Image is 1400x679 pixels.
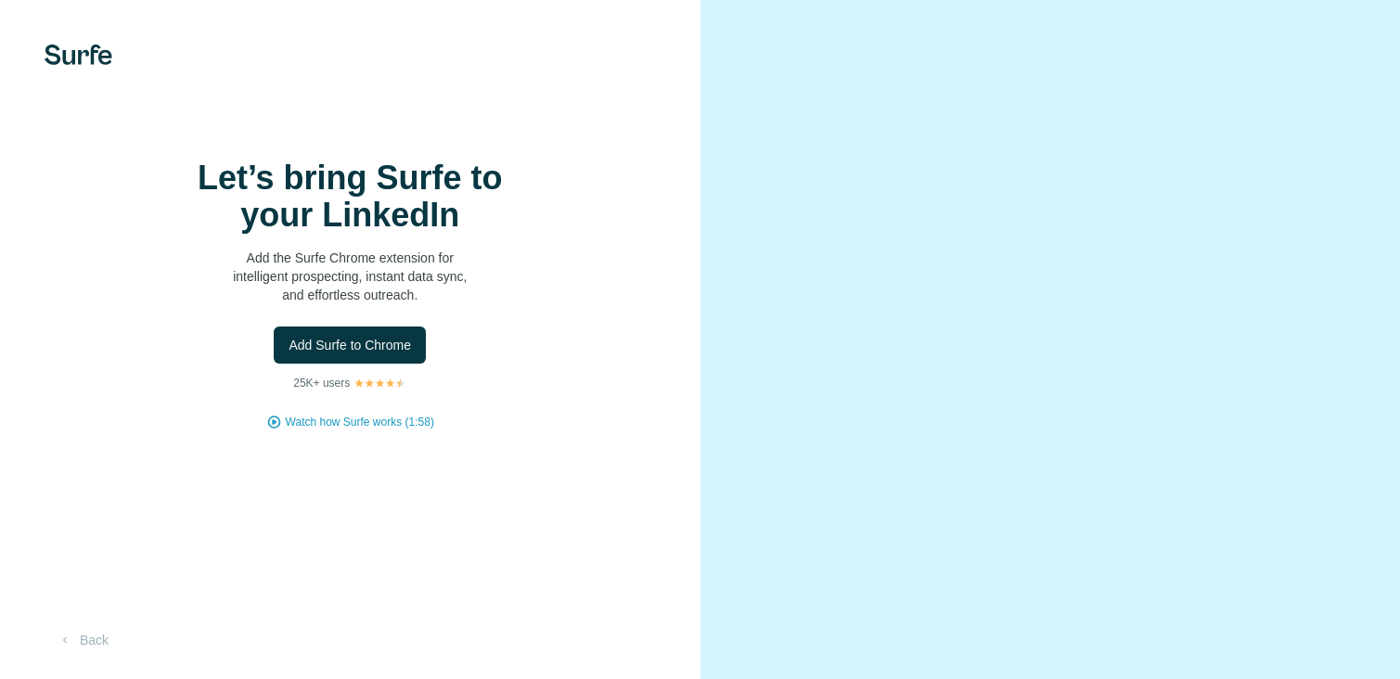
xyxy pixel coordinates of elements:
h1: Let’s bring Surfe to your LinkedIn [164,160,535,234]
img: Surfe's logo [45,45,112,65]
button: Add Surfe to Chrome [274,327,426,364]
p: Add the Surfe Chrome extension for intelligent prospecting, instant data sync, and effortless out... [164,249,535,304]
p: 25K+ users [293,375,350,391]
img: Rating Stars [353,378,406,389]
button: Watch how Surfe works (1:58) [286,414,434,430]
span: Add Surfe to Chrome [289,336,411,354]
button: Back [45,623,122,657]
